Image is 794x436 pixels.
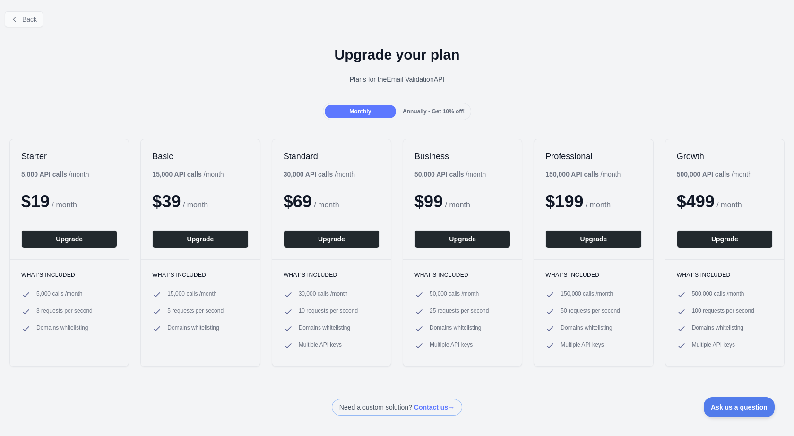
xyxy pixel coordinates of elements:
h2: Business [414,151,510,162]
span: $ 99 [414,192,443,211]
b: 50,000 API calls [414,171,464,178]
h2: Standard [284,151,380,162]
h2: Professional [545,151,641,162]
iframe: Toggle Customer Support [704,397,775,417]
b: 150,000 API calls [545,171,598,178]
div: / month [284,170,355,179]
div: / month [545,170,621,179]
div: / month [414,170,486,179]
span: $ 69 [284,192,312,211]
span: $ 199 [545,192,583,211]
b: 30,000 API calls [284,171,333,178]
